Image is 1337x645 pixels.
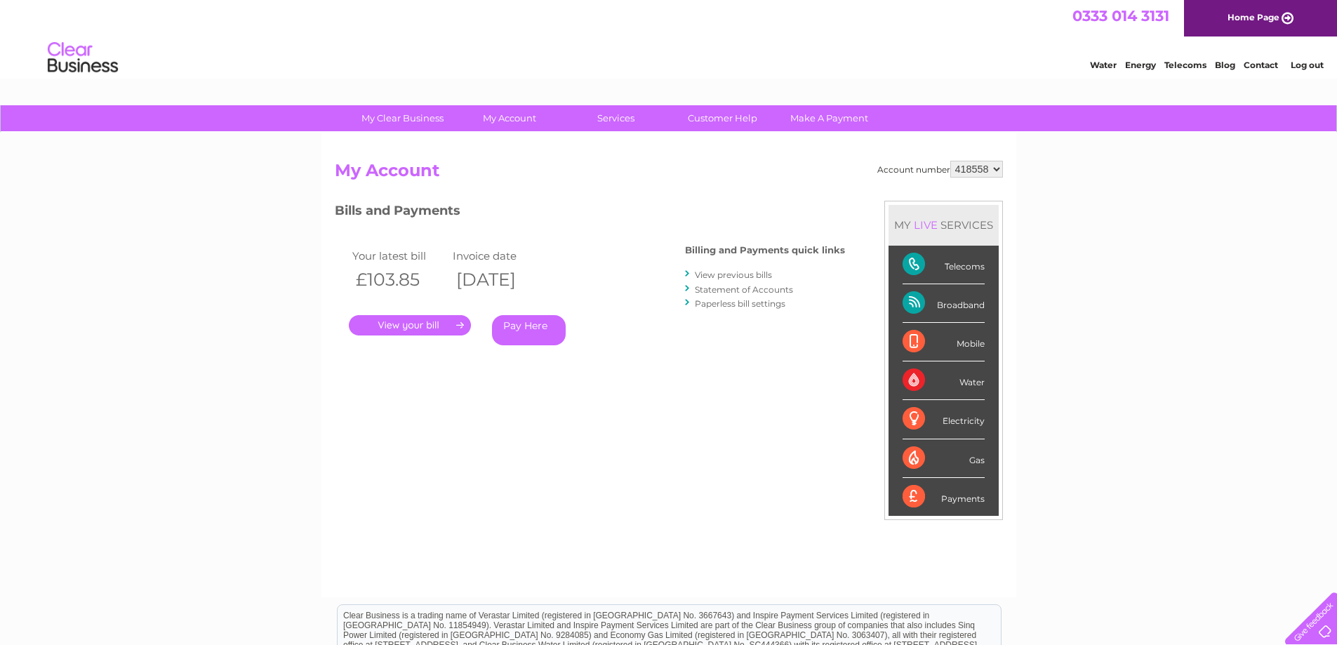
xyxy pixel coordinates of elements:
[349,315,471,335] a: .
[695,284,793,295] a: Statement of Accounts
[695,270,772,280] a: View previous bills
[903,478,985,516] div: Payments
[685,245,845,255] h4: Billing and Payments quick links
[889,205,999,245] div: MY SERVICES
[345,105,460,131] a: My Clear Business
[449,246,550,265] td: Invoice date
[1072,7,1169,25] a: 0333 014 3131
[338,8,1001,68] div: Clear Business is a trading name of Verastar Limited (registered in [GEOGRAPHIC_DATA] No. 3667643...
[1215,60,1235,70] a: Blog
[335,201,845,225] h3: Bills and Payments
[903,246,985,284] div: Telecoms
[449,265,550,294] th: [DATE]
[558,105,674,131] a: Services
[903,439,985,478] div: Gas
[1291,60,1324,70] a: Log out
[1164,60,1206,70] a: Telecoms
[903,323,985,361] div: Mobile
[349,265,450,294] th: £103.85
[665,105,780,131] a: Customer Help
[877,161,1003,178] div: Account number
[911,218,940,232] div: LIVE
[1125,60,1156,70] a: Energy
[1090,60,1117,70] a: Water
[1244,60,1278,70] a: Contact
[771,105,887,131] a: Make A Payment
[47,36,119,79] img: logo.png
[903,361,985,400] div: Water
[492,315,566,345] a: Pay Here
[451,105,567,131] a: My Account
[695,298,785,309] a: Paperless bill settings
[349,246,450,265] td: Your latest bill
[903,400,985,439] div: Electricity
[903,284,985,323] div: Broadband
[335,161,1003,187] h2: My Account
